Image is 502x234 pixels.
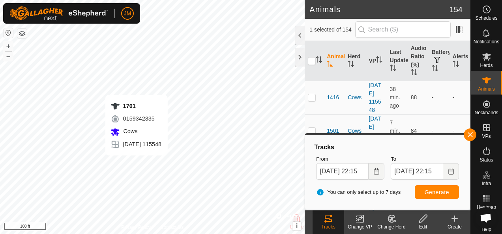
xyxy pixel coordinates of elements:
p-sorticon: Activate to sort [390,66,396,72]
span: 154 [450,4,463,15]
div: 0159342335 [111,114,161,123]
td: - [429,114,450,148]
th: Alerts [450,41,470,81]
p-sorticon: Activate to sort [453,62,459,68]
span: 1416 [327,93,339,102]
span: Heatmap [477,205,496,210]
th: Herd [345,41,365,81]
th: Audio Ratio (%) [408,41,429,81]
label: To [391,155,459,163]
a: [DATE] 115548 [369,115,381,147]
p-sorticon: Activate to sort [411,70,417,76]
button: Choose Date [369,163,384,180]
span: Animals [478,87,495,91]
button: – [4,52,13,61]
span: 1501 [327,127,339,135]
h2: Animals [309,5,449,14]
span: Neckbands [474,110,498,115]
div: Open chat [475,207,496,228]
p-sorticon: Activate to sort [348,62,354,68]
span: Oct 2, 2025, 10:07 PM [390,119,400,142]
p-sorticon: Activate to sort [327,62,333,68]
span: Infra [481,181,491,186]
button: Reset Map [4,28,13,38]
button: Generate [415,185,459,199]
div: Create [439,223,470,230]
td: - [450,114,470,148]
a: [DATE] 115548 [369,82,381,113]
p-sorticon: Activate to sort [376,58,382,64]
div: Change VP [344,223,376,230]
span: Help [481,227,491,232]
span: JM [124,9,131,18]
div: Cows [348,127,362,135]
span: Notifications [474,39,499,44]
a: Contact Us [160,224,184,231]
div: Change Herd [376,223,407,230]
div: Cows [348,93,362,102]
span: 84 [411,128,417,134]
td: - [429,81,450,114]
span: 88 [411,94,417,100]
div: 1701 [111,101,161,111]
span: Generate [425,189,449,195]
button: + [4,41,13,51]
p-sorticon: Activate to sort [432,66,438,72]
div: Edit [407,223,439,230]
th: Last Updated [387,41,408,81]
a: Privacy Policy [121,224,151,231]
th: Animal [324,41,345,81]
span: Cows [122,128,138,134]
span: Status [480,158,493,162]
p-sorticon: Activate to sort [316,58,322,64]
label: From [316,155,384,163]
button: Map Layers [17,29,27,38]
span: You can only select up to 7 days [316,188,401,196]
img: Gallagher Logo [9,6,108,20]
span: i [296,223,298,229]
span: Herds [480,63,493,68]
div: [DATE] 115548 [111,140,161,149]
button: Choose Date [443,163,459,180]
button: i [292,222,301,230]
div: Tracks [313,143,462,152]
th: VP [365,41,386,81]
span: Oct 2, 2025, 9:36 PM [390,86,400,109]
td: - [450,81,470,114]
span: Schedules [475,16,497,20]
input: Search (S) [355,21,451,38]
div: Tracks [313,223,344,230]
span: 1 selected of 154 [309,26,355,34]
span: VPs [482,134,491,139]
th: Battery [429,41,450,81]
